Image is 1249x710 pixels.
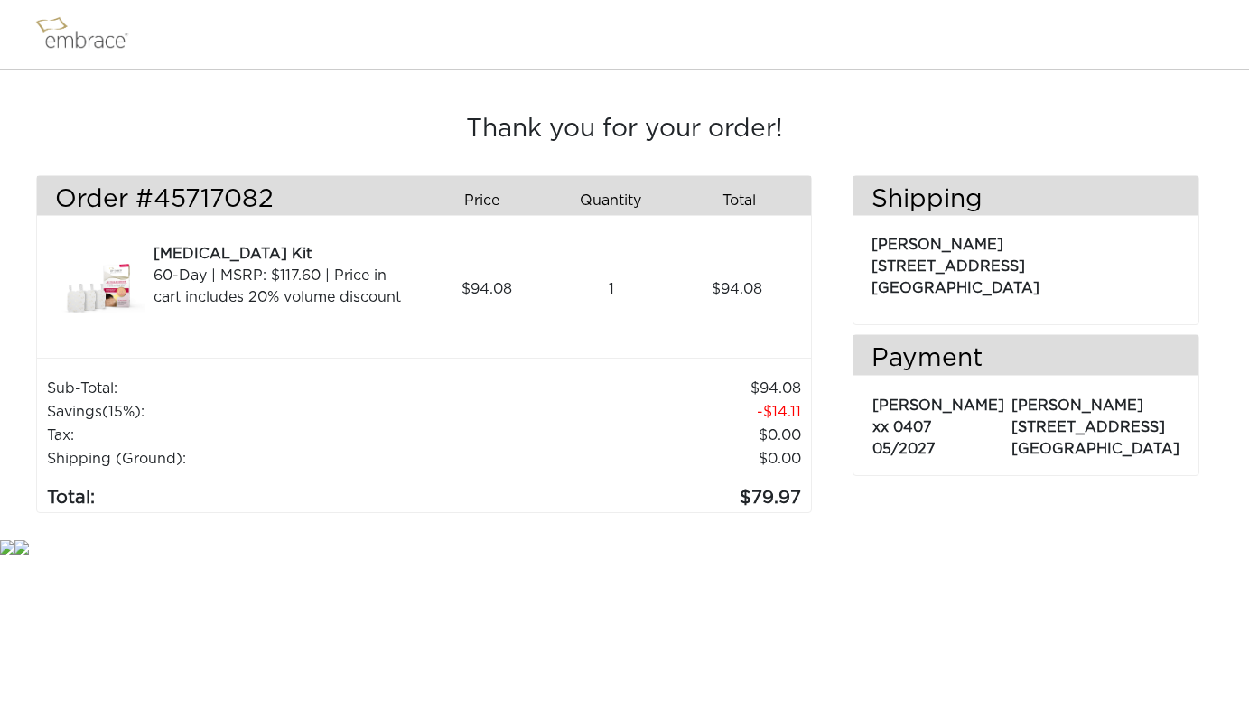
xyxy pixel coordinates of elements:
span: xx 0407 [872,420,932,434]
span: (15%) [102,405,141,419]
td: Savings : [46,400,461,424]
span: 1 [609,278,614,300]
h3: Thank you for your order! [36,115,1213,145]
h3: Order #45717082 [55,185,410,216]
td: 79.97 [461,471,802,512]
td: 14.11 [461,400,802,424]
img: star.gif [14,540,29,555]
div: Price [424,185,553,216]
span: 05/2027 [872,442,936,456]
td: 94.08 [461,377,802,400]
div: Total [682,185,811,216]
h3: Shipping [853,185,1198,216]
img: logo.png [32,12,149,57]
td: Total: [46,471,461,512]
p: [PERSON_NAME] [STREET_ADDRESS] [GEOGRAPHIC_DATA] [872,225,1180,299]
img: 3dae449a-8dcd-11e7-960f-02e45ca4b85b.jpeg [55,243,145,335]
td: Shipping (Ground): [46,447,461,471]
td: 0.00 [461,424,802,447]
div: [MEDICAL_DATA] Kit [154,243,417,265]
span: 94.08 [461,278,512,300]
div: 60-Day | MSRP: $117.60 | Price in cart includes 20% volume discount [154,265,417,308]
p: [PERSON_NAME] [STREET_ADDRESS] [GEOGRAPHIC_DATA] [1011,386,1179,460]
td: Tax: [46,424,461,447]
td: Sub-Total: [46,377,461,400]
td: $0.00 [461,447,802,471]
h3: Payment [853,344,1198,375]
span: 94.08 [712,278,762,300]
span: Quantity [580,190,641,211]
span: [PERSON_NAME] [872,398,1004,413]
